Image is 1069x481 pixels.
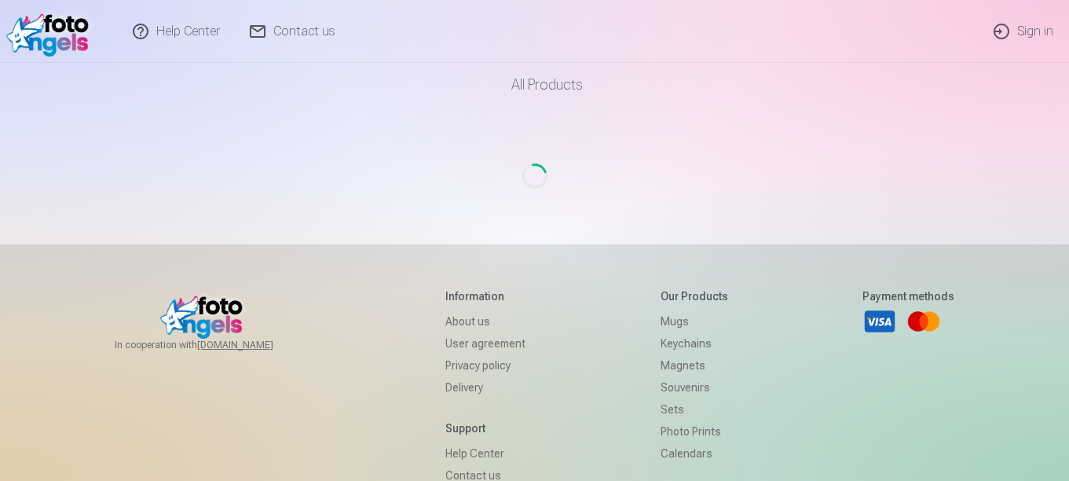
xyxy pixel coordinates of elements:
a: Privacy policy [445,354,525,376]
a: Mastercard [906,304,941,339]
a: Delivery [445,376,525,398]
span: In cooperation with [115,339,311,351]
a: About us [445,310,525,332]
a: All products [467,63,602,107]
a: Magnets [661,354,728,376]
a: Visa [862,304,897,339]
h5: Our products [661,288,728,304]
a: Sets [661,398,728,420]
a: Help Center [445,442,525,464]
a: Souvenirs [661,376,728,398]
img: /v1 [6,6,97,57]
a: [DOMAIN_NAME] [197,339,311,351]
h5: Payment methods [862,288,954,304]
a: Mugs [661,310,728,332]
h5: Support [445,420,525,436]
a: User agreement [445,332,525,354]
a: Keychains [661,332,728,354]
a: Calendars [661,442,728,464]
a: Photo prints [661,420,728,442]
h5: Information [445,288,525,304]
